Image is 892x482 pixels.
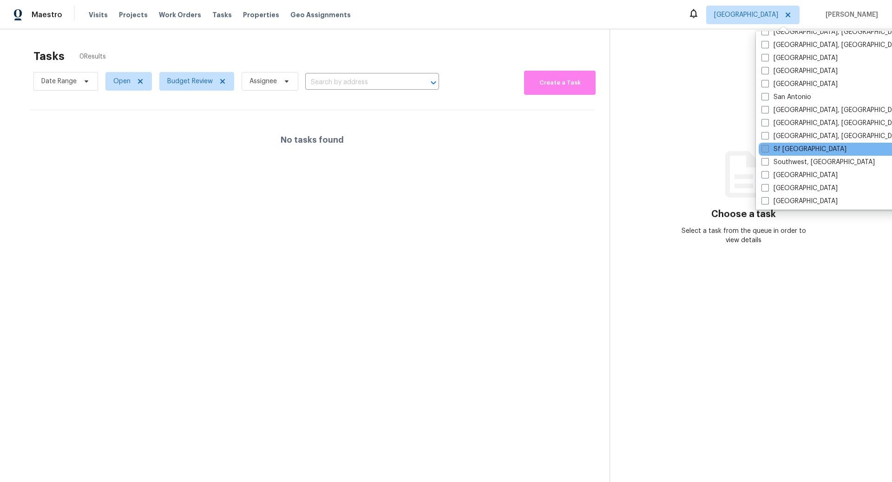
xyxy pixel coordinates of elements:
label: Southwest, [GEOGRAPHIC_DATA] [761,158,875,167]
label: [GEOGRAPHIC_DATA] [761,171,838,180]
span: Tasks [212,12,232,18]
span: Work Orders [159,10,201,20]
span: Create a Task [529,78,591,88]
h2: Tasks [33,52,65,61]
span: Properties [243,10,279,20]
span: 0 Results [79,52,106,61]
span: Maestro [32,10,62,20]
label: [GEOGRAPHIC_DATA] [761,184,838,193]
span: Open [113,77,131,86]
span: Visits [89,10,108,20]
span: Budget Review [167,77,213,86]
label: [GEOGRAPHIC_DATA] [761,66,838,76]
label: San Antonio [761,92,811,102]
label: Sf [GEOGRAPHIC_DATA] [761,145,846,154]
label: [GEOGRAPHIC_DATA] [761,79,838,89]
input: Search by address [305,75,413,90]
span: [GEOGRAPHIC_DATA] [714,10,778,20]
button: Create a Task [524,71,596,95]
div: Select a task from the queue in order to view details [677,226,811,245]
label: [GEOGRAPHIC_DATA] [761,53,838,63]
button: Open [427,76,440,89]
label: [GEOGRAPHIC_DATA] [761,197,838,206]
span: Assignee [249,77,277,86]
span: Projects [119,10,148,20]
span: Geo Assignments [290,10,351,20]
span: Date Range [41,77,77,86]
span: [PERSON_NAME] [822,10,878,20]
h4: No tasks found [281,135,344,145]
h3: Choose a task [711,210,776,219]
